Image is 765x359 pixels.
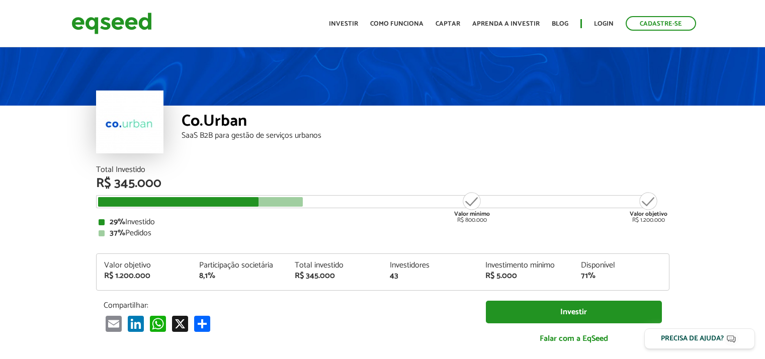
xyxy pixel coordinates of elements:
[552,21,568,27] a: Blog
[390,261,470,270] div: Investidores
[96,166,669,174] div: Total Investido
[96,177,669,190] div: R$ 345.000
[436,21,460,27] a: Captar
[192,315,212,332] a: Compartilhar
[170,315,190,332] a: X
[295,261,375,270] div: Total investido
[99,229,667,237] div: Pedidos
[581,272,661,280] div: 71%
[390,272,470,280] div: 43
[104,261,185,270] div: Valor objetivo
[472,21,540,27] a: Aprenda a investir
[485,272,566,280] div: R$ 5.000
[126,315,146,332] a: LinkedIn
[486,328,662,349] a: Falar com a EqSeed
[199,272,280,280] div: 8,1%
[485,261,566,270] div: Investimento mínimo
[626,16,696,31] a: Cadastre-se
[329,21,358,27] a: Investir
[182,132,669,140] div: SaaS B2B para gestão de serviços urbanos
[99,218,667,226] div: Investido
[110,226,125,240] strong: 37%
[104,301,471,310] p: Compartilhar:
[182,113,669,132] div: Co.Urban
[295,272,375,280] div: R$ 345.000
[148,315,168,332] a: WhatsApp
[594,21,614,27] a: Login
[630,191,667,223] div: R$ 1.200.000
[370,21,423,27] a: Como funciona
[453,191,491,223] div: R$ 800.000
[104,272,185,280] div: R$ 1.200.000
[630,209,667,219] strong: Valor objetivo
[110,215,125,229] strong: 29%
[104,315,124,332] a: Email
[581,261,661,270] div: Disponível
[454,209,490,219] strong: Valor mínimo
[71,10,152,37] img: EqSeed
[486,301,662,323] a: Investir
[199,261,280,270] div: Participação societária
